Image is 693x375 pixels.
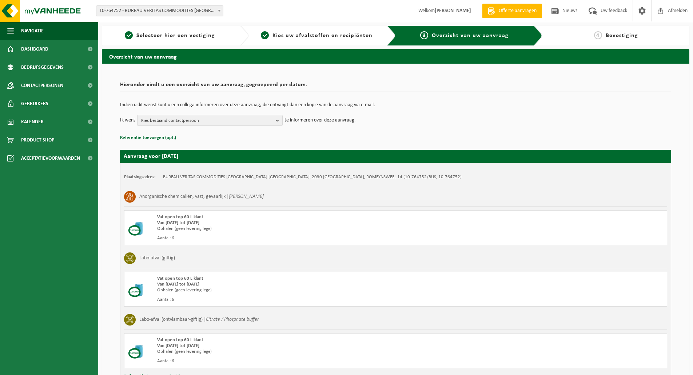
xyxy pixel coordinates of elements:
span: Bevestiging [606,33,638,39]
h3: Labo-afval (giftig) [139,252,175,264]
span: Kalender [21,113,44,131]
div: Aantal: 6 [157,358,425,364]
span: Offerte aanvragen [497,7,538,15]
h3: Labo-afval (ontvlambaar-giftig) | [139,314,259,326]
p: Indien u dit wenst kunt u een collega informeren over deze aanvraag, die ontvangt dan een kopie v... [120,103,671,108]
span: Product Shop [21,131,54,149]
button: Kies bestaand contactpersoon [137,115,283,126]
p: te informeren over deze aanvraag. [284,115,356,126]
img: LP-OT-00060-CU.png [128,276,150,298]
div: Ophalen (geen levering lege) [157,349,425,355]
span: Overzicht van uw aanvraag [432,33,509,39]
img: LP-OT-00060-CU.png [128,214,150,236]
span: Dashboard [21,40,48,58]
img: LP-OT-00060-CU.png [128,337,150,359]
a: 1Selecteer hier een vestiging [105,31,234,40]
span: Acceptatievoorwaarden [21,149,80,167]
span: Selecteer hier een vestiging [136,33,215,39]
strong: Plaatsingsadres: [124,175,156,179]
span: Vat open top 60 L klant [157,215,203,219]
strong: Van [DATE] tot [DATE] [157,282,199,287]
span: Vat open top 60 L klant [157,276,203,281]
span: Bedrijfsgegevens [21,58,64,76]
strong: Aanvraag voor [DATE] [124,153,178,159]
h2: Overzicht van uw aanvraag [102,49,689,63]
span: 10-764752 - BUREAU VERITAS COMMODITIES ANTWERP NV - ANTWERPEN [96,5,223,16]
i: [PERSON_NAME] [229,194,264,199]
span: 10-764752 - BUREAU VERITAS COMMODITIES ANTWERP NV - ANTWERPEN [96,6,223,16]
span: 3 [420,31,428,39]
span: Vat open top 60 L klant [157,338,203,342]
a: Offerte aanvragen [482,4,542,18]
span: Gebruikers [21,95,48,113]
h2: Hieronder vindt u een overzicht van uw aanvraag, gegroepeerd per datum. [120,82,671,92]
div: Ophalen (geen levering lege) [157,226,425,232]
a: 2Kies uw afvalstoffen en recipiënten [252,31,381,40]
span: Contactpersonen [21,76,63,95]
span: 1 [125,31,133,39]
strong: Van [DATE] tot [DATE] [157,220,199,225]
span: 2 [261,31,269,39]
span: Kies bestaand contactpersoon [141,115,273,126]
span: 4 [594,31,602,39]
strong: [PERSON_NAME] [435,8,471,13]
div: Aantal: 6 [157,235,425,241]
button: Referentie toevoegen (opt.) [120,133,176,143]
p: Ik wens [120,115,135,126]
td: BUREAU VERITAS COMMODITIES [GEOGRAPHIC_DATA] [GEOGRAPHIC_DATA], 2030 [GEOGRAPHIC_DATA], ROMEYNSWE... [163,174,462,180]
h3: Anorganische chemicaliën, vast, gevaarlijk | [139,191,264,203]
div: Aantal: 6 [157,297,425,303]
i: Citrate / Phosphate buffer [206,317,259,322]
span: Kies uw afvalstoffen en recipiënten [272,33,373,39]
div: Ophalen (geen levering lege) [157,287,425,293]
span: Navigatie [21,22,44,40]
strong: Van [DATE] tot [DATE] [157,343,199,348]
